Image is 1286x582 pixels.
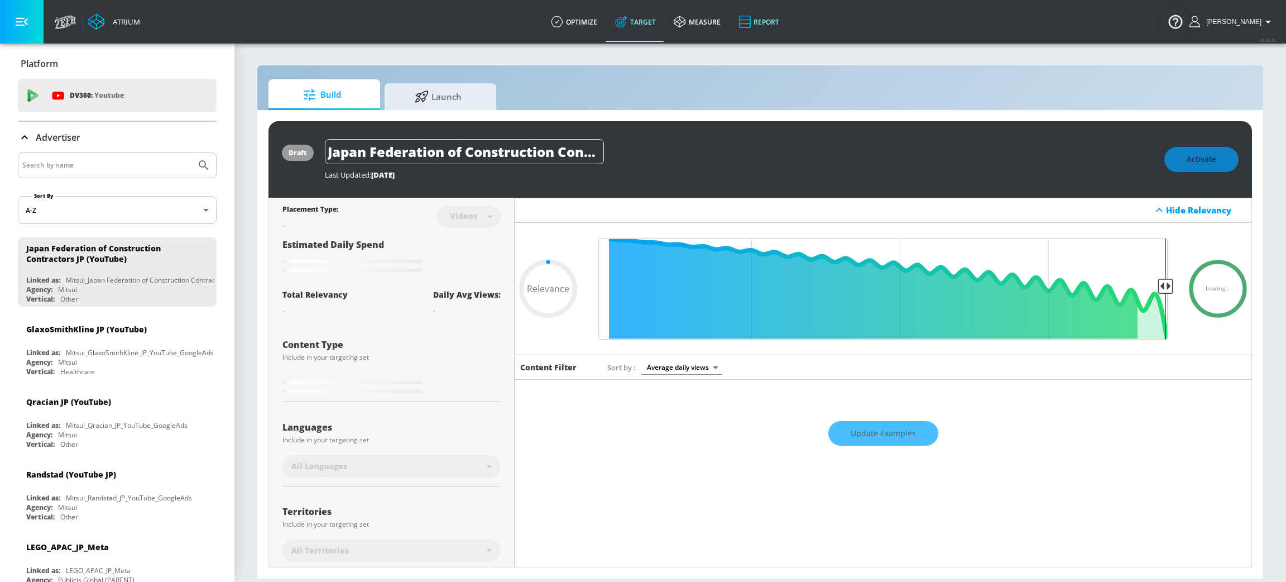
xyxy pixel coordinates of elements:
[289,148,307,158] div: draft
[606,2,665,42] a: Target
[542,2,606,42] a: optimize
[18,122,217,153] div: Advertiser
[1206,286,1230,292] span: Loading...
[282,354,501,361] div: Include in your targeting set
[18,388,217,452] div: Qracian JP (YouTube)Linked as:Mitsui_Qracian_JP_YouTube_GoogleAdsAgency:MitsuiVertical:Other
[66,566,131,575] div: LEGO_APAC_JP_Meta
[26,440,55,449] div: Vertical:
[26,421,60,430] div: Linked as:
[26,542,109,552] div: LEGO_APAC_JP_Meta
[325,170,1153,180] div: Last Updated:
[60,512,78,522] div: Other
[60,294,78,304] div: Other
[282,289,348,300] div: Total Relevancy
[21,58,58,70] p: Platform
[282,455,501,478] div: All Languages
[282,423,501,432] div: Languages
[282,521,501,528] div: Include in your targeting set
[58,503,77,512] div: Mitsui
[607,362,636,373] span: Sort by
[26,503,52,512] div: Agency:
[520,362,577,373] h6: Content Filter
[665,2,730,42] a: measure
[22,158,191,173] input: Search by name
[26,294,55,304] div: Vertical:
[282,540,501,562] div: All Territories
[515,198,1251,223] div: Hide Relevancy
[291,545,349,556] span: All Territories
[18,461,217,524] div: Randstad (YouTube JP)Linked as:Mitsui_Randstad_JP_YouTube_GoogleAdsAgency:MitsuiVertical:Other
[282,340,501,349] div: Content Type
[26,275,60,285] div: Linked as:
[26,469,116,480] div: Randstad (YouTube JP)
[18,237,217,307] div: Japan Federation of Construction Contractors JP (YouTube)Linked as:Mitsui_Japan Federation of Con...
[36,131,80,144] p: Advertiser
[26,566,60,575] div: Linked as:
[282,437,501,443] div: Include in your targeting set
[66,275,303,285] div: Mitsui_Japan Federation of Construction Contractors_JP_YouTube_GoogleAds
[60,367,95,376] div: Healthcare
[527,284,569,293] span: Relevance
[58,430,77,440] div: Mitsui
[70,89,124,102] p: DV360:
[433,289,501,300] div: Daily Avg Views:
[94,89,124,101] p: Youtube
[1189,15,1275,28] button: [PERSON_NAME]
[282,238,501,276] div: Estimated Daily Spend
[32,192,56,199] label: Sort By
[26,430,52,440] div: Agency:
[26,493,60,503] div: Linked as:
[26,324,147,335] div: GlaxoSmithKline JP (YouTube)
[396,83,481,110] span: Launch
[66,493,192,503] div: Mitsui_Randstad_JP_YouTube_GoogleAds
[593,238,1173,340] input: Final Threshold
[1202,18,1261,26] span: login as: fumiya.nakamura@mbk-digital.co.jp
[730,2,788,42] a: Report
[282,204,338,216] div: Placement Type:
[26,367,55,376] div: Vertical:
[282,238,384,251] span: Estimated Daily Spend
[18,316,217,379] div: GlaxoSmithKline JP (YouTube)Linked as:Mitsui_GlaxoSmithKline_JP_YouTube_GoogleAdsAgency:MitsuiVer...
[66,348,214,357] div: Mitsui_GlaxoSmithKline_JP_YouTube_GoogleAds
[280,82,364,108] span: Build
[58,357,77,367] div: Mitsui
[26,357,52,367] div: Agency:
[18,196,217,224] div: A-Z
[60,440,78,449] div: Other
[88,13,140,30] a: Atrium
[108,17,140,27] div: Atrium
[371,170,395,180] span: [DATE]
[282,507,501,516] div: Territories
[18,48,217,79] div: Platform
[26,348,60,357] div: Linked as:
[58,285,77,294] div: Mitsui
[26,243,198,264] div: Japan Federation of Construction Contractors JP (YouTube)
[66,421,188,430] div: Mitsui_Qracian_JP_YouTube_GoogleAds
[26,512,55,522] div: Vertical:
[26,397,111,407] div: Qracian JP (YouTube)
[1166,204,1245,216] div: Hide Relevancy
[1259,37,1275,43] span: v 4.32.0
[26,285,52,294] div: Agency:
[18,79,217,112] div: DV360: Youtube
[444,211,483,221] div: Videos
[291,461,347,472] span: All Languages
[1160,6,1191,37] button: Open Resource Center
[641,360,722,375] div: Average daily views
